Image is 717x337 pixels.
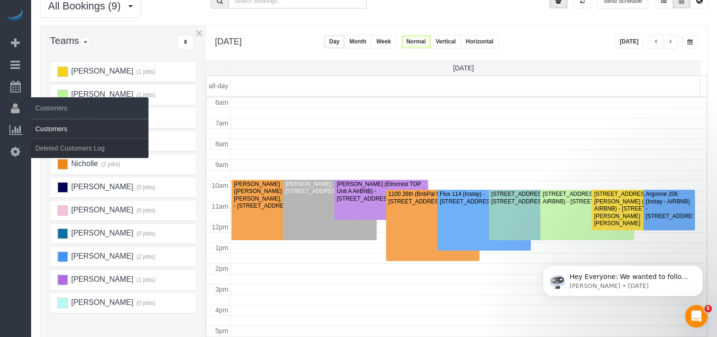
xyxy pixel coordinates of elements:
span: 5 [704,305,712,312]
span: Hey Everyone: We wanted to follow up and let you know we have been closely monitoring the account... [41,27,161,129]
span: 1pm [215,244,228,252]
span: Teams [50,35,79,46]
p: Message from Ellie, sent 2d ago [41,36,163,45]
iframe: Intercom live chat [685,305,708,328]
span: 4pm [215,306,228,314]
span: 3pm [215,286,228,293]
button: [DATE] [615,35,644,49]
img: Automaid Logo [6,9,25,23]
span: [PERSON_NAME] [70,229,133,237]
span: [PERSON_NAME] [70,206,133,214]
span: 2pm [215,265,228,272]
a: Customers [31,119,148,138]
span: Nicholle [70,160,98,168]
a: Deleted Customers Log [31,139,148,158]
span: 10am [212,182,228,189]
span: 7am [215,119,228,127]
div: [PERSON_NAME] - [STREET_ADDRESS] [285,181,374,195]
div: Flux 114 (Instay) - [STREET_ADDRESS] [439,191,529,205]
div: [PERSON_NAME] (Elmcrest TOP Unit A AirBNB) - [STREET_ADDRESS] [336,181,426,202]
span: 6am [215,99,228,106]
span: [DATE] [453,64,474,72]
div: ... [178,35,193,50]
small: (0 jobs) [135,230,156,237]
span: [PERSON_NAME] [70,275,133,283]
i: Sort Teams [184,39,187,45]
button: Week [371,35,396,49]
div: [STREET_ADDRESS] (Instay - AIRBNB) - [STREET_ADDRESS] [542,191,632,205]
button: Normal [401,35,431,49]
h2: [DATE] [215,35,242,47]
ul: Customers [31,119,148,158]
span: 9am [215,161,228,168]
button: Horizontal [461,35,499,49]
small: (0 jobs) [135,300,156,306]
span: 8am [215,140,228,148]
div: [STREET_ADDRESS][PERSON_NAME] (Instay - AIRBNB) - [STREET_ADDRESS][PERSON_NAME][PERSON_NAME] [593,191,683,227]
span: 11am [212,202,228,210]
button: × [196,27,203,39]
iframe: Intercom notifications message [528,245,717,312]
span: 5pm [215,327,228,335]
div: [PERSON_NAME] ([PERSON_NAME] & [PERSON_NAME], LLC - AIRBNB) - [STREET_ADDRESS] [233,181,323,210]
small: (2 jobs) [135,253,156,260]
div: 1100 26th (BnbPal Mgmt - Airbnb) - [STREET_ADDRESS] [388,191,478,205]
span: [PERSON_NAME] [70,252,133,260]
button: Day [324,35,345,49]
small: (1 jobs) [135,92,156,98]
span: [PERSON_NAME] [70,90,133,98]
button: Vertical [430,35,461,49]
span: all-day [209,82,228,90]
span: [PERSON_NAME] [70,183,133,191]
span: 12pm [212,223,228,231]
span: [PERSON_NAME] [70,298,133,306]
small: (2 jobs) [100,161,120,168]
div: Argonne 206 (Instay - AIRBNB) - [STREET_ADDRESS] [645,191,693,220]
small: (1 jobs) [135,277,156,283]
small: (0 jobs) [135,184,156,191]
small: (0 jobs) [135,207,156,214]
button: Month [344,35,371,49]
small: (1 jobs) [135,68,156,75]
span: Customers [31,97,148,119]
span: [PERSON_NAME] [70,67,133,75]
div: [STREET_ADDRESS] (Instay) - [STREET_ADDRESS] [491,191,580,205]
